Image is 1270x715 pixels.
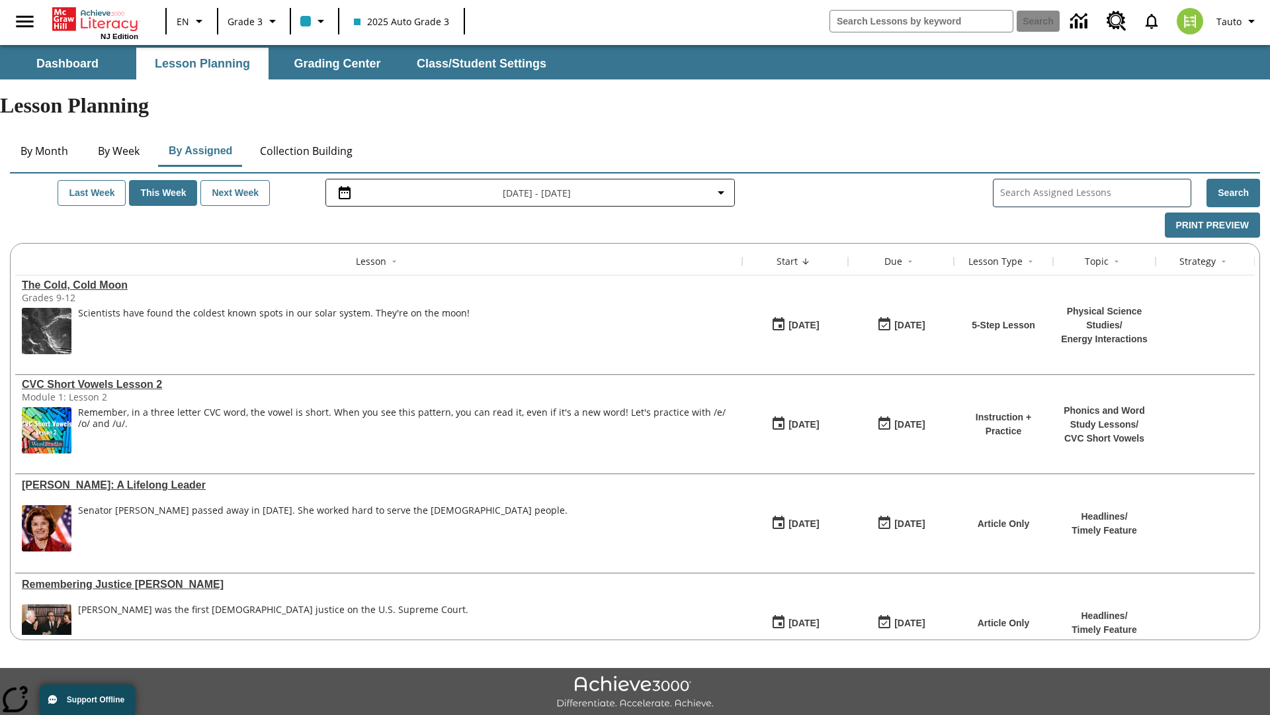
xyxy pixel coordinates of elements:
[556,676,714,710] img: Achieve3000 Differentiate Accelerate Achieve
[271,48,403,79] button: Grading Center
[1023,254,1038,269] button: Sort
[788,416,819,433] div: [DATE]
[22,279,736,291] a: The Cold, Cold Moon , Lessons
[1060,332,1149,346] p: Energy Interactions
[1,48,134,79] button: Dashboard
[67,695,124,704] span: Support Offline
[58,180,126,206] button: Last Week
[968,255,1023,268] div: Lesson Type
[22,579,736,591] div: Remembering Justice O'Connor
[22,479,736,491] a: Dianne Feinstein: A Lifelong Leader, Lessons
[52,6,138,32] a: Home
[406,48,557,79] button: Class/Student Settings
[22,505,71,551] img: Senator Dianne Feinstein of California smiles with the U.S. flag behind her.
[78,407,736,453] div: Remember, in a three letter CVC word, the vowel is short. When you see this pattern, you can read...
[1134,4,1169,38] a: Notifications
[78,308,470,319] div: Scientists have found the coldest known spots in our solar system. They're on the moon!
[767,312,824,338] button: 08/20/25: First time the lesson was available
[777,255,798,268] div: Start
[1072,623,1137,637] p: Timely Feature
[788,516,819,532] div: [DATE]
[129,180,197,206] button: This Week
[1216,15,1242,28] span: Tauto
[171,9,213,33] button: Language: EN, Select a language
[40,685,135,715] button: Support Offline
[1060,305,1149,332] p: Physical Science Studies /
[386,254,402,269] button: Sort
[894,416,925,433] div: [DATE]
[228,15,263,28] span: Grade 3
[798,254,814,269] button: Sort
[22,291,220,304] div: Grades 9-12
[78,505,568,516] div: Senator [PERSON_NAME] passed away in [DATE]. She worked hard to serve the [DEMOGRAPHIC_DATA] people.
[1072,609,1137,623] p: Headlines /
[22,308,71,354] img: image
[5,2,44,41] button: Open side menu
[354,15,449,28] span: 2025 Auto Grade 3
[894,317,925,334] div: [DATE]
[22,379,736,391] a: CVC Short Vowels Lesson 2, Lessons
[22,279,736,291] div: The Cold, Cold Moon
[1072,510,1137,524] p: Headlines /
[356,255,386,268] div: Lesson
[872,610,929,636] button: 08/19/25: Last day the lesson can be accessed
[872,511,929,536] button: 08/19/25: Last day the lesson can be accessed
[22,379,736,391] div: CVC Short Vowels Lesson 2
[22,604,71,651] img: Chief Justice Warren Burger, wearing a black robe, holds up his right hand and faces Sandra Day O...
[200,180,270,206] button: Next Week
[788,615,819,632] div: [DATE]
[767,511,824,536] button: 08/19/25: First time the lesson was available
[78,604,468,616] div: [PERSON_NAME] was the first [DEMOGRAPHIC_DATA] justice on the U.S. Supreme Court.
[1109,254,1124,269] button: Sort
[1062,3,1099,40] a: Data Center
[972,318,1035,332] p: 5-Step Lesson
[22,407,71,453] img: CVC Short Vowels Lesson 2.
[902,254,918,269] button: Sort
[767,610,824,636] button: 08/19/25: First time the lesson was available
[85,135,151,167] button: By Week
[884,255,902,268] div: Due
[1216,254,1232,269] button: Sort
[894,516,925,532] div: [DATE]
[1072,524,1137,538] p: Timely Feature
[52,5,138,40] div: Home
[78,604,468,651] div: Sandra Day O'Connor was the first female justice on the U.S. Supreme Court.
[331,185,729,201] button: Select the date range menu item
[1177,8,1203,34] img: avatar image
[101,32,138,40] span: NJ Edition
[295,9,334,33] button: Class color is light blue. Change class color
[872,312,929,338] button: 08/20/25: Last day the lesson can be accessed
[872,412,929,437] button: 08/19/25: Last day the lesson can be accessed
[894,615,925,632] div: [DATE]
[1165,213,1260,238] button: Print Preview
[22,479,736,491] div: Dianne Feinstein: A Lifelong Leader
[158,135,243,167] button: By Assigned
[960,410,1046,438] p: Instruction + Practice
[1211,9,1265,33] button: Profile/Settings
[10,135,79,167] button: By Month
[22,579,736,591] a: Remembering Justice O'Connor, Lessons
[830,11,1013,32] input: search field
[78,308,470,354] div: Scientists have found the coldest known spots in our solar system. They're on the moon!
[1085,255,1109,268] div: Topic
[1179,255,1216,268] div: Strategy
[978,616,1030,630] p: Article Only
[1206,179,1260,207] button: Search
[78,407,736,430] p: Remember, in a three letter CVC word, the vowel is short. When you see this pattern, you can read...
[177,15,189,28] span: EN
[1060,404,1149,432] p: Phonics and Word Study Lessons /
[1000,183,1191,203] input: Search Assigned Lessons
[22,391,220,403] div: Module 1: Lesson 2
[222,9,286,33] button: Grade: Grade 3, Select a grade
[78,505,568,551] span: Senator Dianne Feinstein passed away in September 2023. She worked hard to serve the American peo...
[1169,4,1211,38] button: Select a new avatar
[1060,432,1149,446] p: CVC Short Vowels
[136,48,269,79] button: Lesson Planning
[713,185,729,201] svg: Collapse Date Range Filter
[503,186,571,200] span: [DATE] - [DATE]
[767,412,824,437] button: 08/19/25: First time the lesson was available
[249,135,363,167] button: Collection Building
[978,517,1030,531] p: Article Only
